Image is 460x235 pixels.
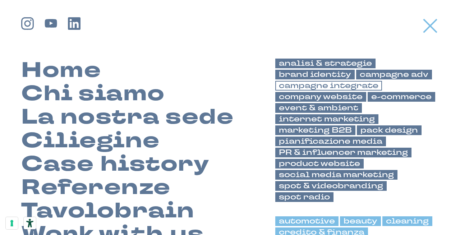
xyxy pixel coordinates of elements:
a: brand identity [275,70,355,79]
a: automotive [275,216,339,226]
a: Case history [21,152,209,176]
a: Referenze [21,176,170,199]
a: La nostra sede [21,105,234,129]
a: internet marketing [275,114,378,124]
a: Ciliegine [21,129,160,152]
a: beauty [340,216,381,226]
a: event & ambient [275,103,362,113]
a: Chi siamo [21,82,165,105]
a: pianificazione media [275,137,386,146]
a: e-commerce [368,92,435,102]
a: analisi & strategie [275,59,376,68]
a: campagne adv [356,70,432,79]
a: social media marketing [275,170,397,180]
a: pack design [357,125,422,135]
a: spot radio [275,192,333,202]
a: PR & influencer marketing [275,148,411,157]
button: Le tue preferenze relative al consenso per le tecnologie di tracciamento [6,217,18,229]
a: campagne integrate [275,81,382,91]
a: cleaning [382,216,432,226]
a: company website [275,92,366,102]
a: Home [21,59,101,82]
a: marketing B2B [275,125,355,135]
a: spot & videobranding [275,181,387,191]
a: Tavolobrain [21,199,194,222]
button: Strumenti di accessibilità [24,217,36,229]
a: product website [275,159,364,169]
